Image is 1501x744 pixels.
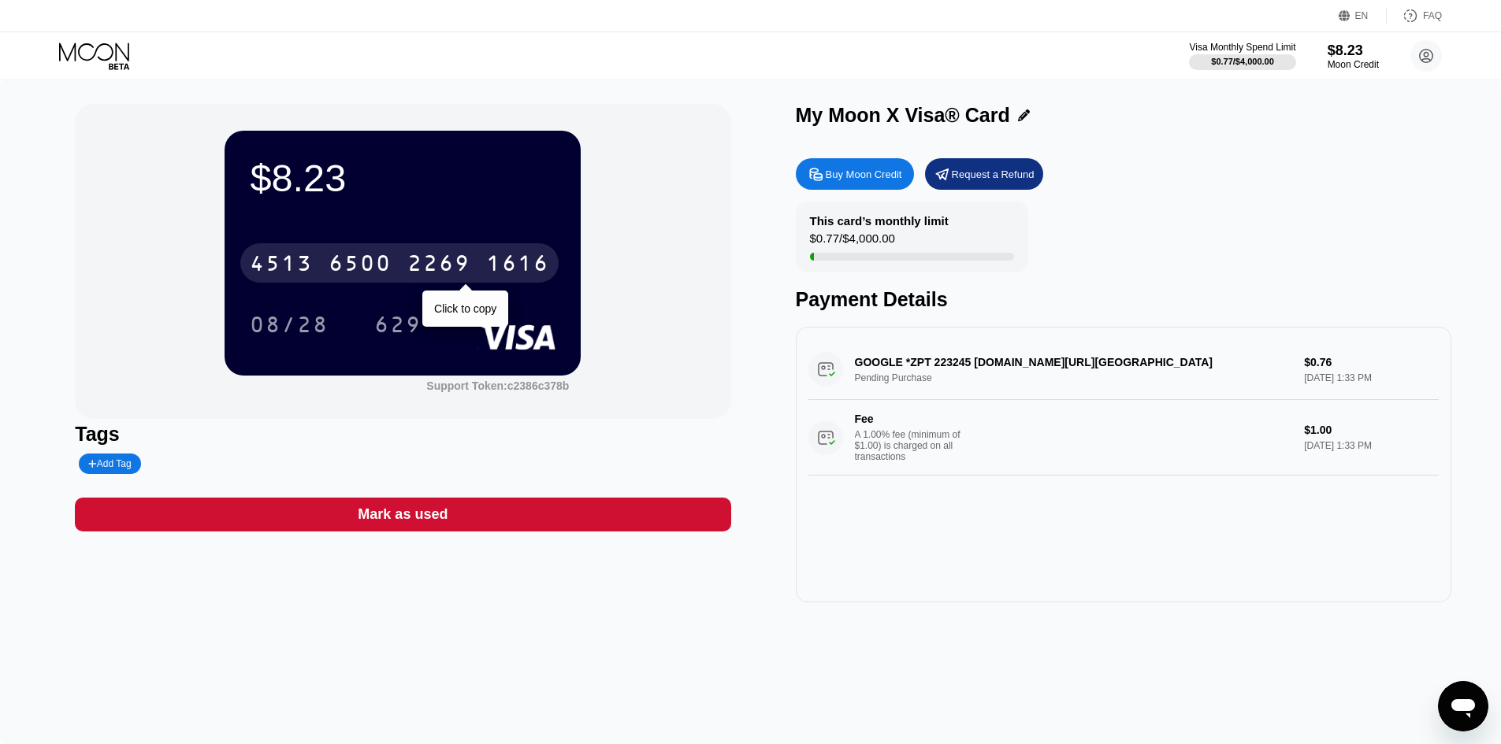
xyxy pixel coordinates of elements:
[79,453,140,474] div: Add Tag
[75,498,730,531] div: Mark as used
[796,288,1451,311] div: Payment Details
[925,158,1043,190] div: Request a Refund
[1438,681,1488,731] iframe: Nút để khởi chạy cửa sổ nhắn tin
[796,104,1010,127] div: My Moon X Visa® Card
[855,413,965,425] div: Fee
[362,305,433,344] div: 629
[1189,42,1295,70] div: Visa Monthly Spend Limit$0.77/$4,000.00
[1328,43,1379,59] div: $8.23
[374,314,422,339] div: 629
[1211,57,1274,66] div: $0.77 / $4,000.00
[952,168,1035,181] div: Request a Refund
[1355,10,1369,21] div: EN
[808,400,1439,476] div: FeeA 1.00% fee (minimum of $1.00) is charged on all transactions$1.00[DATE] 1:33 PM
[1189,42,1295,53] div: Visa Monthly Spend Limit
[238,305,340,344] div: 08/28
[434,302,496,315] div: Click to copy
[426,379,569,392] div: Support Token: c2386c378b
[75,423,730,446] div: Tags
[250,156,555,200] div: $8.23
[329,253,392,278] div: 6500
[240,243,559,283] div: 4513650022691616
[250,253,313,278] div: 4513
[1328,59,1379,70] div: Moon Credit
[426,379,569,392] div: Support Token:c2386c378b
[810,214,949,228] div: This card’s monthly limit
[1387,8,1442,24] div: FAQ
[88,458,131,469] div: Add Tag
[407,253,470,278] div: 2269
[250,314,329,339] div: 08/28
[1339,8,1387,24] div: EN
[358,505,448,524] div: Mark as used
[1304,440,1438,451] div: [DATE] 1:33 PM
[486,253,549,278] div: 1616
[826,168,902,181] div: Buy Moon Credit
[796,158,914,190] div: Buy Moon Credit
[1304,424,1438,436] div: $1.00
[855,429,973,462] div: A 1.00% fee (minimum of $1.00) is charged on all transactions
[810,231,895,253] div: $0.77 / $4,000.00
[1328,43,1379,70] div: $8.23Moon Credit
[1423,10,1442,21] div: FAQ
